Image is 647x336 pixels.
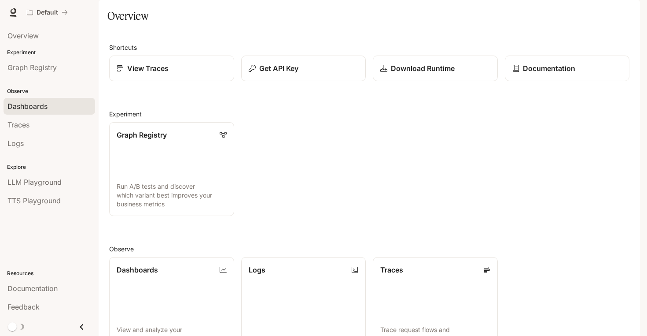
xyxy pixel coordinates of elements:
p: Traces [380,265,403,275]
h2: Experiment [109,109,629,119]
p: Logs [249,265,265,275]
button: Get API Key [241,56,366,81]
a: Graph RegistryRun A/B tests and discover which variant best improves your business metrics [109,122,234,216]
p: Dashboards [117,265,158,275]
p: Get API Key [259,63,298,74]
h1: Overview [107,7,148,25]
a: Download Runtime [373,56,498,81]
button: All workspaces [23,4,72,21]
p: View Traces [127,63,169,74]
p: Default [37,9,58,16]
p: Graph Registry [117,130,167,140]
p: Run A/B tests and discover which variant best improves your business metrics [117,182,227,209]
p: Documentation [523,63,575,74]
h2: Observe [109,244,629,254]
p: Download Runtime [391,63,455,74]
h2: Shortcuts [109,43,629,52]
a: Documentation [505,56,630,81]
a: View Traces [109,56,234,81]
